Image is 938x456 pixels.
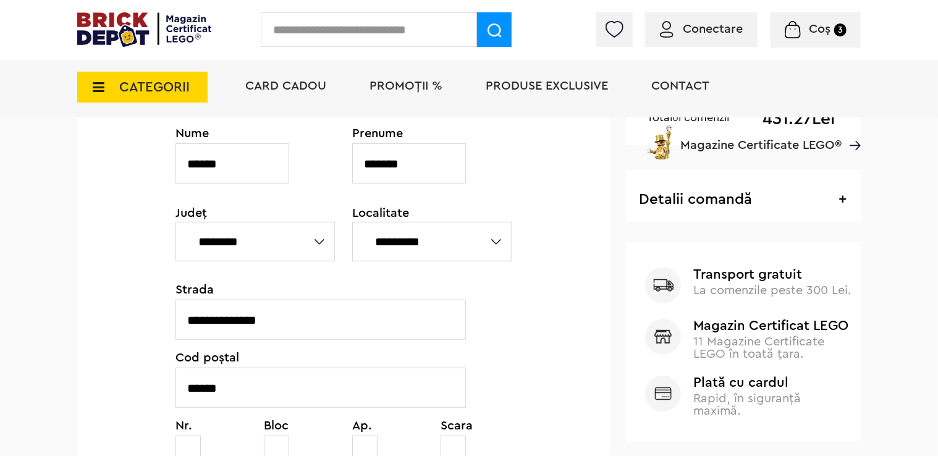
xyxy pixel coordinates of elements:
[441,420,512,432] span: Scara
[839,192,847,207] span: +
[651,80,709,92] a: Contact
[694,268,852,281] b: Transport gratuit
[660,23,743,35] a: Conectare
[694,376,852,389] b: Plată cu cardul
[264,420,335,432] span: Bloc
[694,284,852,297] span: La comenzile peste 300 Lei.
[175,284,512,296] span: Strada
[640,192,847,208] h3: Detalii comandă
[175,420,247,432] span: Nr.
[645,268,681,303] img: Transport gratuit
[370,80,442,92] a: PROMOȚII %
[119,80,190,94] span: CATEGORII
[809,23,830,35] span: Coș
[694,336,825,360] span: 11 Magazine Certificate LEGO în toată țara.
[680,123,842,151] span: Magazine Certificate LEGO®
[175,207,335,219] span: Județ
[175,352,512,364] span: Cod poștal
[683,23,743,35] span: Conectare
[352,207,512,219] span: Localitate
[645,319,681,355] img: Magazin Certificat LEGO
[834,23,847,36] small: 3
[842,123,861,135] a: Magazine Certificate LEGO®
[694,319,852,332] b: Magazin Certificat LEGO
[486,80,608,92] a: Produse exclusive
[245,80,326,92] a: Card Cadou
[694,392,801,417] span: Rapid, în siguranță maximă.
[352,420,423,432] span: Ap.
[645,376,681,412] img: Plată cu cardul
